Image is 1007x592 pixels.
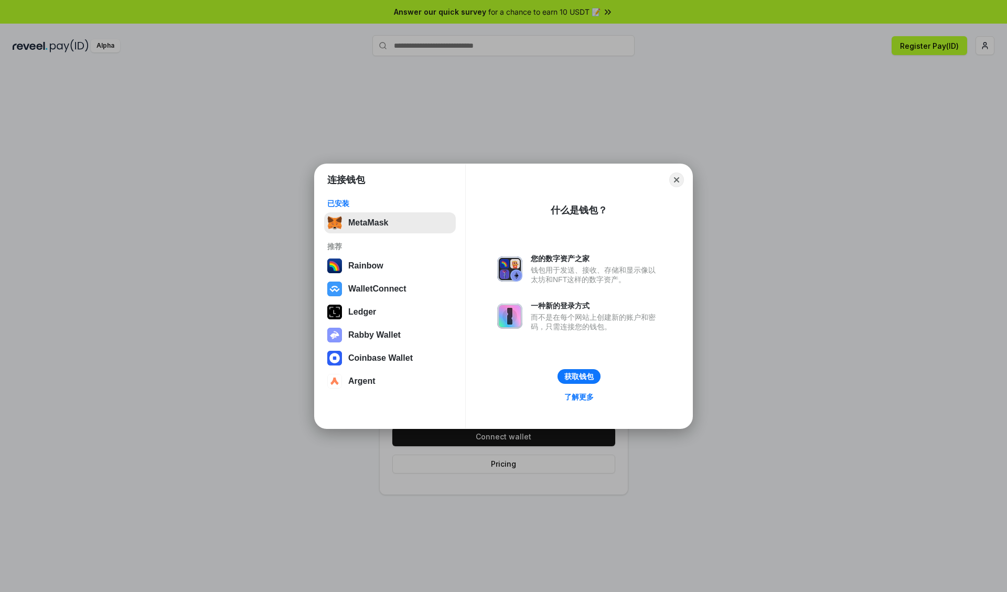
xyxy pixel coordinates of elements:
[531,301,661,310] div: 一种新的登录方式
[531,265,661,284] div: 钱包用于发送、接收、存储和显示像以太坊和NFT这样的数字资产。
[324,302,456,322] button: Ledger
[348,330,401,340] div: Rabby Wallet
[324,212,456,233] button: MetaMask
[558,369,601,384] button: 获取钱包
[531,313,661,331] div: 而不是在每个网站上创建新的账户和密码，只需连接您的钱包。
[324,325,456,346] button: Rabby Wallet
[669,173,684,187] button: Close
[497,304,522,329] img: svg+xml,%3Csvg%20xmlns%3D%22http%3A%2F%2Fwww.w3.org%2F2000%2Fsvg%22%20fill%3D%22none%22%20viewBox...
[551,204,607,217] div: 什么是钱包？
[327,174,365,186] h1: 连接钱包
[348,261,383,271] div: Rainbow
[558,390,600,404] a: 了解更多
[327,199,453,208] div: 已安装
[327,216,342,230] img: svg+xml,%3Csvg%20fill%3D%22none%22%20height%3D%2233%22%20viewBox%3D%220%200%2035%2033%22%20width%...
[348,353,413,363] div: Coinbase Wallet
[497,256,522,282] img: svg+xml,%3Csvg%20xmlns%3D%22http%3A%2F%2Fwww.w3.org%2F2000%2Fsvg%22%20fill%3D%22none%22%20viewBox...
[348,307,376,317] div: Ledger
[531,254,661,263] div: 您的数字资产之家
[324,348,456,369] button: Coinbase Wallet
[327,305,342,319] img: svg+xml,%3Csvg%20xmlns%3D%22http%3A%2F%2Fwww.w3.org%2F2000%2Fsvg%22%20width%3D%2228%22%20height%3...
[348,284,406,294] div: WalletConnect
[327,242,453,251] div: 推荐
[324,278,456,299] button: WalletConnect
[324,371,456,392] button: Argent
[327,259,342,273] img: svg+xml,%3Csvg%20width%3D%22120%22%20height%3D%22120%22%20viewBox%3D%220%200%20120%20120%22%20fil...
[327,374,342,389] img: svg+xml,%3Csvg%20width%3D%2228%22%20height%3D%2228%22%20viewBox%3D%220%200%2028%2028%22%20fill%3D...
[327,328,342,342] img: svg+xml,%3Csvg%20xmlns%3D%22http%3A%2F%2Fwww.w3.org%2F2000%2Fsvg%22%20fill%3D%22none%22%20viewBox...
[348,376,376,386] div: Argent
[564,392,594,402] div: 了解更多
[564,372,594,381] div: 获取钱包
[348,218,388,228] div: MetaMask
[327,282,342,296] img: svg+xml,%3Csvg%20width%3D%2228%22%20height%3D%2228%22%20viewBox%3D%220%200%2028%2028%22%20fill%3D...
[327,351,342,365] img: svg+xml,%3Csvg%20width%3D%2228%22%20height%3D%2228%22%20viewBox%3D%220%200%2028%2028%22%20fill%3D...
[324,255,456,276] button: Rainbow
